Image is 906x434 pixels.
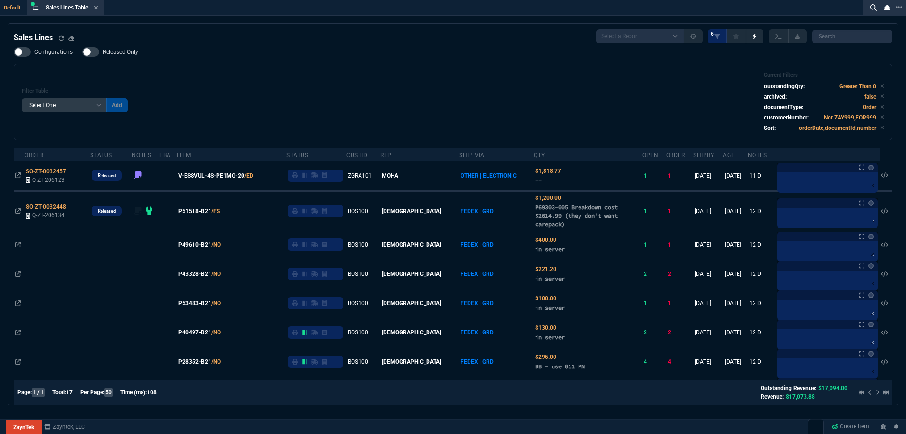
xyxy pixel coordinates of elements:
span: P49610-B21 [178,240,211,249]
span: [DEMOGRAPHIC_DATA] [382,358,441,365]
p: customerNumber: [764,113,809,122]
span: P53483-B21 [178,299,211,307]
span: P51518-B21 [178,207,211,215]
a: Create Item [828,420,873,434]
span: Page: [17,389,32,396]
nx-icon: Open In Opposite Panel [15,172,21,179]
span: P69303-005 Breakdown cost $2614.99 (they don't want carepack) [535,204,618,228]
nx-icon: Open In Opposite Panel [15,241,21,248]
span: Configurations [34,48,73,56]
span: 17 [66,389,73,396]
span: FEDEX | GRD [461,271,494,277]
code: orderDate,documentId,number [799,125,876,131]
code: Order [863,104,876,111]
span: Outstanding Revenue: [761,385,816,391]
td: [DATE] [723,230,747,259]
td: [DATE] [693,289,723,318]
span: FEDEX | GRD [461,241,494,248]
div: Order [25,152,43,159]
span: Quoted Cost [535,354,556,360]
td: 1 [666,161,693,191]
td: 1 [642,289,666,318]
td: 12 D [748,191,776,230]
span: BOS100 [348,358,368,365]
td: 2 [642,259,666,289]
span: [DEMOGRAPHIC_DATA] [382,208,441,214]
div: Age [723,152,735,159]
td: 1 [666,230,693,259]
td: 12 D [748,259,776,289]
div: CustID [346,152,368,159]
td: [DATE] [723,259,747,289]
a: /FS [211,207,220,215]
div: ShipBy [693,152,714,159]
a: msbcCompanyName [42,423,88,431]
div: QTY [534,152,545,159]
span: Quoted Cost [535,195,561,201]
span: 108 [147,389,157,396]
span: SO-ZT-0032448 [26,204,66,210]
td: 1 [642,376,666,406]
td: [DATE] [723,318,747,347]
span: SO-ZT-0032457 [26,168,66,175]
code: false [864,94,876,100]
span: $17,073.88 [786,393,815,400]
a: /NO [211,357,221,366]
td: [DATE] [723,376,747,406]
a: /NO [211,270,221,278]
td: 2 [666,318,693,347]
td: [DATE] [693,191,723,230]
span: BOS100 [348,241,368,248]
span: [DEMOGRAPHIC_DATA] [382,271,441,277]
td: 4 [642,347,666,376]
code: Not ZAY999,FOR999 [824,114,876,121]
span: Released Only [103,48,138,56]
nx-icon: Open In Opposite Panel [15,300,21,306]
span: Quoted Cost [535,324,556,331]
td: 1 [642,191,666,230]
td: [DATE] [693,161,723,191]
h6: Current Filters [764,72,884,78]
span: BOS100 [348,300,368,306]
span: [DEMOGRAPHIC_DATA] [382,300,441,306]
p: Released [98,207,116,215]
td: [DATE] [693,230,723,259]
span: P40497-B21 [178,328,211,337]
div: Status [90,152,112,159]
span: in server [535,275,565,282]
nx-icon: Close Tab [94,4,98,12]
nx-icon: Search [866,2,881,13]
td: 12 D [748,318,776,347]
code: Greater Than 0 [839,83,876,90]
div: Order [666,152,685,159]
span: in server [535,304,565,311]
span: Revenue: [761,393,784,400]
div: Rep [380,152,392,159]
span: 50 [104,388,113,397]
nx-icon: Open In Opposite Panel [15,329,21,336]
span: in server [535,246,565,253]
a: /NO [211,328,221,337]
span: BB - use G11 PN [535,363,585,370]
h6: Filter Table [22,88,128,94]
td: 12 D [748,230,776,259]
td: [DATE] [693,318,723,347]
span: FEDEX | GRD [461,300,494,306]
div: Item [177,152,191,159]
p: Released [98,172,116,179]
span: in server [535,333,565,340]
span: Quoted Cost [535,295,556,302]
nx-fornida-erp-notes: number [134,209,142,215]
span: Q-ZT-206134 [32,212,65,219]
nx-icon: Open New Tab [896,3,902,12]
td: 1 [666,191,693,230]
div: Notes [748,152,767,159]
td: 1 [666,289,693,318]
p: Sort: [764,124,776,132]
span: Quoted Cost [535,168,561,174]
a: /NO [211,299,221,307]
span: Time (ms): [120,389,147,396]
span: P43328-B21 [178,270,211,278]
p: outstandingQty: [764,82,805,91]
span: 1 / 1 [32,388,45,397]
